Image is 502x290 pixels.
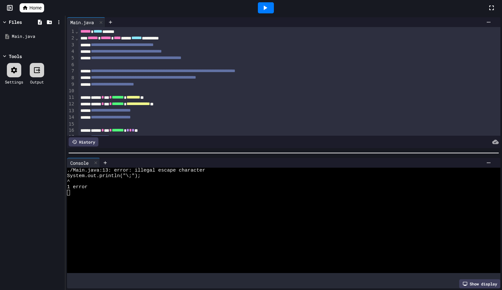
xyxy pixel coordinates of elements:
[67,48,75,55] div: 4
[67,173,141,179] span: System.out.println("\;");
[67,184,88,190] span: 1 error
[30,79,44,85] div: Output
[67,108,75,114] div: 13
[67,121,75,128] div: 15
[67,19,97,26] div: Main.java
[67,179,70,184] span: ^
[67,127,75,134] div: 16
[9,19,22,25] div: Files
[5,79,23,85] div: Settings
[67,55,75,61] div: 5
[67,134,75,140] div: 17
[69,137,98,146] div: History
[67,28,75,35] div: 1
[67,168,205,173] span: ./Main.java:13: error: illegal escape character
[67,35,75,41] div: 2
[67,81,75,88] div: 9
[67,17,105,27] div: Main.java
[75,29,78,34] span: Fold line
[67,75,75,81] div: 8
[67,160,92,166] div: Console
[67,101,75,107] div: 12
[12,33,63,40] div: Main.java
[67,158,100,168] div: Console
[9,53,22,60] div: Tools
[67,114,75,121] div: 14
[67,62,75,68] div: 6
[459,279,500,288] div: Show display
[67,42,75,48] div: 3
[75,36,78,41] span: Fold line
[29,5,42,11] span: Home
[67,94,75,101] div: 11
[67,68,75,74] div: 7
[67,88,75,94] div: 10
[20,3,44,12] a: Home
